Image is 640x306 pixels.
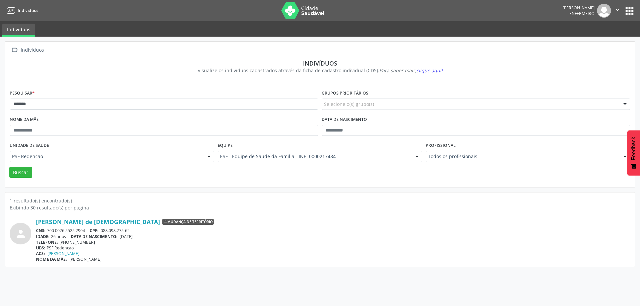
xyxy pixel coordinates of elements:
button: Buscar [9,167,32,178]
span: 088.098.275-62 [101,228,130,233]
a: [PERSON_NAME] de [DEMOGRAPHIC_DATA] [36,218,160,225]
a: Indivíduos [5,5,38,16]
label: Unidade de saúde [10,141,49,151]
span: [DATE] [120,234,133,239]
span: UBS: [36,245,45,251]
label: Profissional [426,141,456,151]
i: person [15,228,27,240]
button: apps [624,5,635,17]
span: PSF Redencao [12,153,201,160]
span: CPF: [90,228,99,233]
span: Enfermeiro [569,11,595,16]
div: Indivíduos [19,45,45,55]
a: Indivíduos [2,24,35,37]
a:  Indivíduos [10,45,45,55]
span: Selecione o(s) grupo(s) [324,101,374,108]
span: NOME DA MÃE: [36,256,67,262]
label: Nome da mãe [10,115,39,125]
img: img [597,4,611,18]
div: [PHONE_NUMBER] [36,239,630,245]
i:  [10,45,19,55]
button: Feedback - Mostrar pesquisa [627,130,640,175]
span: Mudança de território [162,219,214,225]
div: PSF Redencao [36,245,630,251]
span: TELEFONE: [36,239,58,245]
span: Todos os profissionais [428,153,617,160]
span: [PERSON_NAME] [69,256,101,262]
div: [PERSON_NAME] [563,5,595,11]
div: 1 resultado(s) encontrado(s) [10,197,630,204]
div: 700 0026 5525 2904 [36,228,630,233]
div: Exibindo 30 resultado(s) por página [10,204,630,211]
span: clique aqui! [416,67,443,74]
div: 26 anos [36,234,630,239]
label: Data de nascimento [322,115,367,125]
span: Feedback [631,137,637,160]
button:  [611,4,624,18]
span: IDADE: [36,234,50,239]
span: ACS: [36,251,45,256]
a: [PERSON_NAME] [47,251,79,256]
label: Pesquisar [10,88,35,99]
i:  [614,6,621,13]
span: Indivíduos [18,8,38,13]
div: Visualize os indivíduos cadastrados através da ficha de cadastro individual (CDS). [14,67,626,74]
span: DATA DE NASCIMENTO: [71,234,118,239]
label: Grupos prioritários [322,88,368,99]
label: Equipe [218,141,233,151]
i: Para saber mais, [379,67,443,74]
div: Indivíduos [14,60,626,67]
span: CNS: [36,228,46,233]
span: ESF - Equipe de Saude da Familia - INE: 0000217484 [220,153,409,160]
